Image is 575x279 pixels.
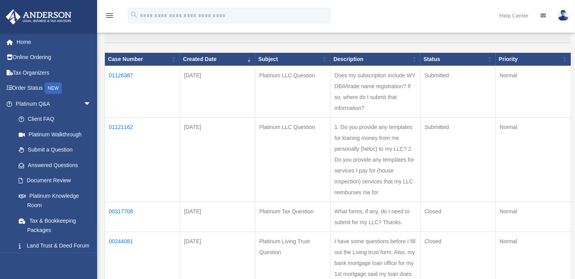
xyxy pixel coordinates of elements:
[105,29,571,44] input: Search:
[558,10,569,21] img: User Pic
[11,157,95,173] a: Answered Questions
[420,53,496,66] th: Status: activate to sort column ascending
[5,80,103,96] a: Order StatusNEW
[5,50,103,65] a: Online Ordering
[11,213,99,238] a: Tax & Bookkeeping Packages
[420,66,496,117] td: Submitted
[45,82,62,94] div: NEW
[105,14,114,20] a: menu
[255,117,331,202] td: Platinum LLC Question
[330,117,420,202] td: 1. Do you provide any templates for loaning money from me personally (heloc) to my LLC? 2. Do you...
[255,202,331,232] td: Platinum Tax Question
[105,66,180,117] td: 01126387
[180,66,255,117] td: [DATE]
[105,53,180,66] th: Case Number: activate to sort column ascending
[180,202,255,232] td: [DATE]
[11,188,99,213] a: Platinum Knowledge Room
[11,142,99,158] a: Submit a Question
[330,66,420,117] td: Does my subscription include WY DBA/trade name registration? If so, where do I submit that inform...
[84,96,99,112] span: arrow_drop_down
[130,10,138,19] i: search
[330,202,420,232] td: What forms, if any, do I need to submit for my LLC? Thanks.
[255,66,331,117] td: Platinum LLC Question
[180,53,255,66] th: Created Date: activate to sort column ascending
[496,53,571,66] th: Priority: activate to sort column ascending
[11,238,99,253] a: Land Trust & Deed Forum
[496,202,571,232] td: Normal
[11,173,99,188] a: Document Review
[105,202,180,232] td: 00317708
[5,34,103,50] a: Home
[5,65,103,80] a: Tax Organizers
[420,202,496,232] td: Closed
[5,96,99,112] a: Platinum Q&Aarrow_drop_down
[105,11,114,20] i: menu
[255,53,331,66] th: Subject: activate to sort column ascending
[105,117,180,202] td: 01121162
[3,9,74,24] img: Anderson Advisors Platinum Portal
[330,53,420,66] th: Description: activate to sort column ascending
[11,112,99,127] a: Client FAQ
[180,117,255,202] td: [DATE]
[496,117,571,202] td: Normal
[11,127,99,142] a: Platinum Walkthrough
[496,66,571,117] td: Normal
[420,117,496,202] td: Submitted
